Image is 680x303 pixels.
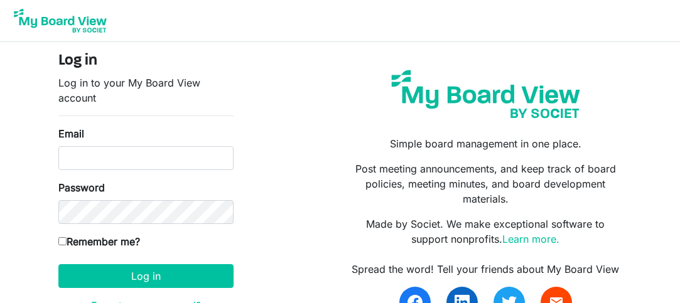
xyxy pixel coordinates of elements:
[349,136,622,151] p: Simple board management in one place.
[58,75,234,105] p: Log in to your My Board View account
[58,264,234,288] button: Log in
[502,233,559,245] a: Learn more.
[58,126,84,141] label: Email
[349,262,622,277] div: Spread the word! Tell your friends about My Board View
[349,161,622,206] p: Post meeting announcements, and keep track of board policies, meeting minutes, and board developm...
[58,234,140,249] label: Remember me?
[58,180,105,195] label: Password
[10,5,111,36] img: My Board View Logo
[58,237,67,245] input: Remember me?
[384,62,588,126] img: my-board-view-societ.svg
[58,52,234,70] h4: Log in
[349,216,622,247] p: Made by Societ. We make exceptional software to support nonprofits.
